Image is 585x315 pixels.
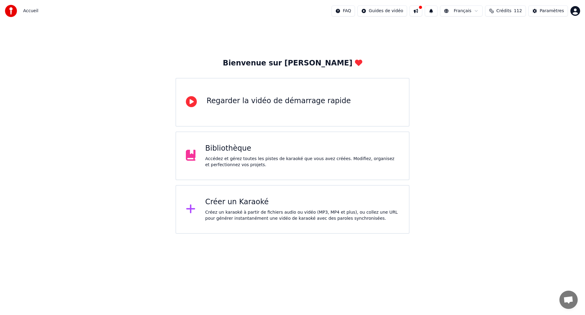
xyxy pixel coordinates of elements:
div: Paramètres [540,8,564,14]
div: Accédez et gérez toutes les pistes de karaoké que vous avez créées. Modifiez, organisez et perfec... [205,156,399,168]
div: Regarder la vidéo de démarrage rapide [207,96,351,106]
nav: breadcrumb [23,8,38,14]
div: Ouvrir le chat [559,291,578,309]
button: Paramètres [528,5,568,16]
img: youka [5,5,17,17]
div: Bibliothèque [205,144,399,153]
span: Accueil [23,8,38,14]
div: Créer un Karaoké [205,197,399,207]
button: Crédits112 [485,5,526,16]
div: Bienvenue sur [PERSON_NAME] [223,58,362,68]
button: FAQ [331,5,355,16]
div: Créez un karaoké à partir de fichiers audio ou vidéo (MP3, MP4 et plus), ou collez une URL pour g... [205,209,399,222]
span: Crédits [496,8,511,14]
span: 112 [514,8,522,14]
button: Guides de vidéo [357,5,407,16]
